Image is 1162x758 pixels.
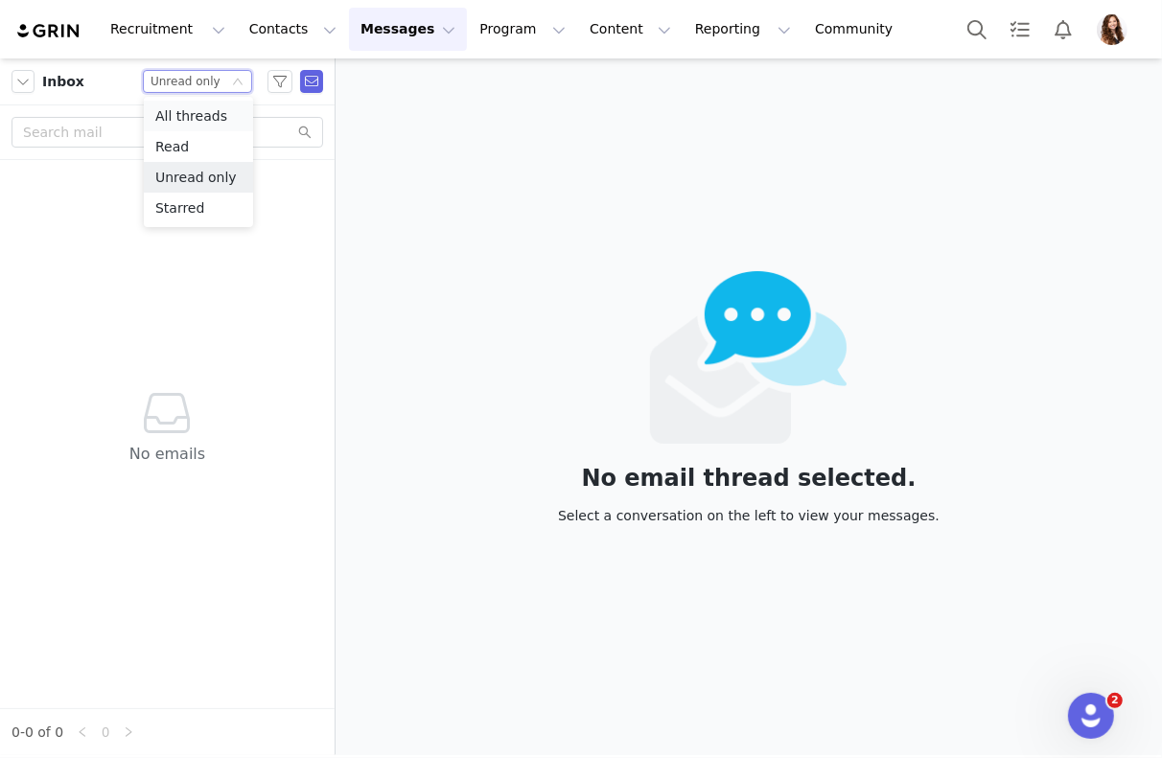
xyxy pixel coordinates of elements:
[77,726,88,738] i: icon: left
[144,193,253,223] li: Starred
[300,70,323,93] span: Send Email
[144,101,253,131] li: All threads
[144,131,253,162] li: Read
[232,76,244,89] i: icon: down
[999,8,1041,51] a: Tasks
[803,8,913,51] a: Community
[99,8,237,51] button: Recruitment
[558,468,940,489] div: No email thread selected.
[468,8,577,51] button: Program
[42,72,84,92] span: Inbox
[349,8,467,51] button: Messages
[129,445,205,463] span: No emails
[238,8,348,51] button: Contacts
[1097,14,1127,45] img: 3a81e7dd-2763-43cb-b835-f4e8b5551fbf.jpg
[558,505,940,526] div: Select a conversation on the left to view your messages.
[15,22,82,40] img: grin logo
[151,71,221,92] div: Unread only
[298,126,312,139] i: icon: search
[650,271,848,444] img: emails-empty2x.png
[956,8,998,51] button: Search
[123,726,134,738] i: icon: right
[94,721,117,744] li: 0
[95,722,116,743] a: 0
[1042,8,1084,51] button: Notifications
[1085,14,1147,45] button: Profile
[1107,693,1123,708] span: 2
[12,117,323,148] input: Search mail
[144,162,253,193] li: Unread only
[1068,693,1114,739] iframe: Intercom live chat
[684,8,802,51] button: Reporting
[578,8,683,51] button: Content
[117,721,140,744] li: Next Page
[71,721,94,744] li: Previous Page
[12,721,63,744] li: 0-0 of 0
